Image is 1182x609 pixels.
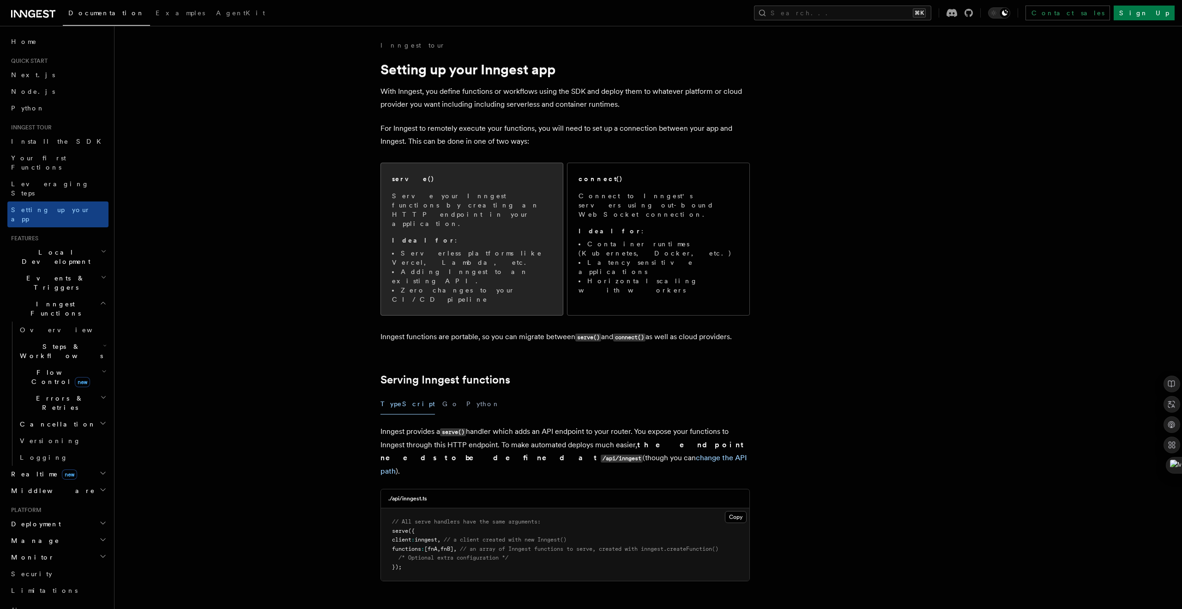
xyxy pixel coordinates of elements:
[7,322,109,466] div: Inngest Functions
[11,104,45,112] span: Python
[392,546,421,552] span: functions
[7,566,109,582] a: Security
[7,57,48,65] span: Quick start
[437,536,440,543] span: ,
[7,482,109,499] button: Middleware
[380,85,750,111] p: With Inngest, you define functions or workflows using the SDK and deploy them to whatever platfor...
[150,3,211,25] a: Examples
[453,546,457,552] span: ,
[16,338,109,364] button: Steps & Workflows
[466,394,500,414] button: Python
[601,455,643,463] code: /api/inngest
[7,296,109,322] button: Inngest Functions
[68,9,145,17] span: Documentation
[211,3,271,25] a: AgentKit
[11,206,90,223] span: Setting up your app
[16,364,109,390] button: Flow Controlnew
[7,469,77,479] span: Realtime
[380,394,435,414] button: TypeScript
[392,518,541,525] span: // All serve handlers have the same arguments:
[16,342,103,360] span: Steps & Workflows
[16,420,96,429] span: Cancellation
[421,546,424,552] span: :
[579,174,623,183] h2: connect()
[20,437,81,445] span: Versioning
[11,138,107,145] span: Install the SDK
[392,536,411,543] span: client
[411,536,415,543] span: :
[440,546,453,552] span: fnB]
[7,150,109,176] a: Your first Functions
[392,267,552,286] li: Adding Inngest to an existing API.
[7,516,109,532] button: Deployment
[392,237,455,244] strong: Ideal for
[424,546,437,552] span: [fnA
[16,432,109,449] a: Versioning
[392,528,408,534] span: serve
[7,270,109,296] button: Events & Triggers
[7,274,101,292] span: Events & Triggers
[579,239,738,258] li: Container runtimes (Kubernetes, Docker, etc.)
[7,176,109,201] a: Leveraging Steps
[7,532,109,549] button: Manage
[11,88,55,95] span: Node.js
[754,6,931,20] button: Search...⌘K
[7,100,109,116] a: Python
[7,582,109,599] a: Limitations
[16,390,109,416] button: Errors & Retries
[7,33,109,50] a: Home
[7,244,109,270] button: Local Development
[7,83,109,100] a: Node.js
[7,553,54,562] span: Monitor
[415,536,437,543] span: inngest
[7,549,109,566] button: Monitor
[579,191,738,219] p: Connect to Inngest's servers using out-bound WebSocket connection.
[16,322,109,338] a: Overview
[7,124,52,131] span: Inngest tour
[913,8,926,18] kbd: ⌘K
[988,7,1010,18] button: Toggle dark mode
[613,334,645,341] code: connect()
[156,9,205,17] span: Examples
[567,163,750,316] a: connect()Connect to Inngest's servers using out-bound WebSocket connection.Ideal for:Container ru...
[725,511,747,523] button: Copy
[7,299,100,318] span: Inngest Functions
[7,486,95,495] span: Middleware
[20,454,68,461] span: Logging
[579,258,738,276] li: Latency sensitive applications
[579,276,738,295] li: Horizontal scaling with workers
[380,122,750,148] p: For Inngest to remotely execute your functions, you will need to set up a connection between your...
[442,394,459,414] button: Go
[380,163,563,316] a: serve()Serve your Inngest functions by creating an HTTP endpoint in your application.Ideal for:Se...
[392,174,434,183] h2: serve()
[11,570,52,578] span: Security
[7,201,109,227] a: Setting up your app
[392,236,552,245] p: :
[7,133,109,150] a: Install the SDK
[392,191,552,228] p: Serve your Inngest functions by creating an HTTP endpoint in your application.
[75,377,90,387] span: new
[7,466,109,482] button: Realtimenew
[7,67,109,83] a: Next.js
[398,554,508,561] span: /* Optional extra configuration */
[579,227,641,235] strong: Ideal for
[380,41,445,50] a: Inngest tour
[7,536,60,545] span: Manage
[16,449,109,466] a: Logging
[392,564,402,570] span: });
[437,546,440,552] span: ,
[7,506,42,514] span: Platform
[11,587,78,594] span: Limitations
[63,3,150,26] a: Documentation
[16,394,100,412] span: Errors & Retries
[440,428,466,436] code: serve()
[392,286,552,304] li: Zero changes to your CI/CD pipeline
[444,536,567,543] span: // a client created with new Inngest()
[460,546,718,552] span: // an array of Inngest functions to serve, created with inngest.createFunction()
[579,226,738,236] p: :
[7,519,61,529] span: Deployment
[380,330,750,344] p: Inngest functions are portable, so you can migrate between and as well as cloud providers.
[7,248,101,266] span: Local Development
[380,425,750,478] p: Inngest provides a handler which adds an API endpoint to your router. You expose your functions t...
[20,326,115,334] span: Overview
